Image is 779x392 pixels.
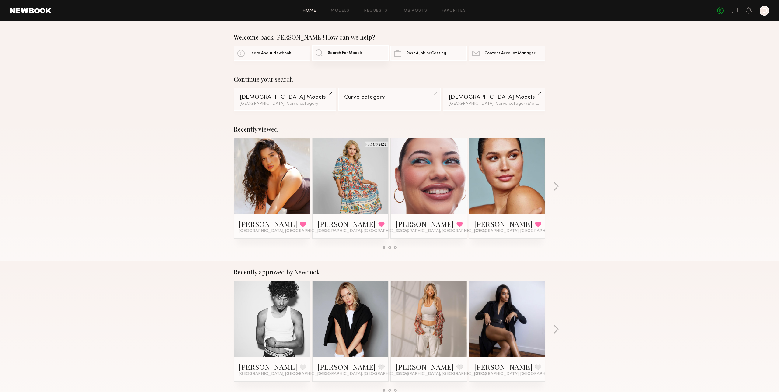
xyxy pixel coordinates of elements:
div: [GEOGRAPHIC_DATA], Curve category [449,102,539,106]
div: Continue your search [234,76,545,83]
span: [GEOGRAPHIC_DATA], [GEOGRAPHIC_DATA] [239,229,330,234]
a: [PERSON_NAME] [396,219,454,229]
div: Recently approved by Newbook [234,268,545,276]
a: [PERSON_NAME] [396,362,454,372]
div: Curve category [344,94,435,100]
a: [PERSON_NAME] [239,362,297,372]
a: [PERSON_NAME] [474,219,533,229]
span: [GEOGRAPHIC_DATA], [GEOGRAPHIC_DATA] [396,372,486,376]
div: [DEMOGRAPHIC_DATA] Models [449,94,539,100]
span: [GEOGRAPHIC_DATA], [GEOGRAPHIC_DATA] [474,372,565,376]
div: [GEOGRAPHIC_DATA], Curve category [240,102,330,106]
a: [DEMOGRAPHIC_DATA] Models[GEOGRAPHIC_DATA], Curve category [234,88,336,111]
a: Requests [364,9,388,13]
div: Recently viewed [234,125,545,133]
span: Contact Account Manager [484,51,535,55]
div: Welcome back [PERSON_NAME]! How can we help? [234,34,545,41]
a: Contact Account Manager [469,46,545,61]
a: [PERSON_NAME] [474,362,533,372]
span: [GEOGRAPHIC_DATA], [GEOGRAPHIC_DATA] [317,229,408,234]
span: [GEOGRAPHIC_DATA], [GEOGRAPHIC_DATA] [239,372,330,376]
a: Post A Job or Casting [390,46,467,61]
a: Curve category [338,88,441,111]
a: Models [331,9,349,13]
a: [DEMOGRAPHIC_DATA] Models[GEOGRAPHIC_DATA], Curve category&1other filter [443,88,545,111]
span: [GEOGRAPHIC_DATA], [GEOGRAPHIC_DATA] [317,372,408,376]
a: Job Posts [402,9,428,13]
span: [GEOGRAPHIC_DATA], [GEOGRAPHIC_DATA] [474,229,565,234]
span: Learn About Newbook [250,51,291,55]
a: D [760,6,769,16]
a: [PERSON_NAME] [239,219,297,229]
span: [GEOGRAPHIC_DATA], [GEOGRAPHIC_DATA] [396,229,486,234]
span: Post A Job or Casting [406,51,446,55]
a: Search For Models [312,45,389,61]
a: Learn About Newbook [234,46,310,61]
span: Search For Models [328,51,363,55]
a: Favorites [442,9,466,13]
a: [PERSON_NAME] [317,219,376,229]
span: & 1 other filter [527,102,554,106]
div: [DEMOGRAPHIC_DATA] Models [240,94,330,100]
a: [PERSON_NAME] [317,362,376,372]
a: Home [303,9,316,13]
